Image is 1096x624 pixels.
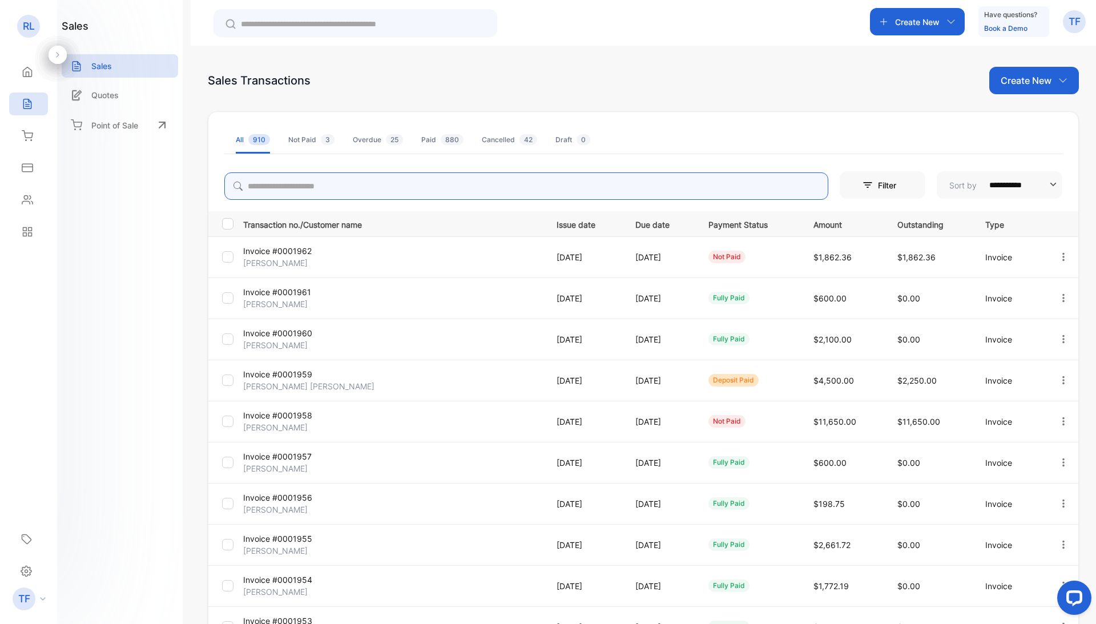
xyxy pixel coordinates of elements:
[557,333,612,345] p: [DATE]
[985,457,1034,469] p: Invoice
[557,216,612,231] p: Issue date
[243,574,343,586] p: Invoice #0001954
[635,375,685,387] p: [DATE]
[985,251,1034,263] p: Invoice
[635,416,685,428] p: [DATE]
[897,540,920,550] span: $0.00
[243,339,343,351] p: [PERSON_NAME]
[635,333,685,345] p: [DATE]
[519,134,537,145] span: 42
[23,19,35,34] p: RL
[243,545,343,557] p: [PERSON_NAME]
[557,539,612,551] p: [DATE]
[708,579,750,592] div: fully paid
[557,251,612,263] p: [DATE]
[813,335,852,344] span: $2,100.00
[62,54,178,78] a: Sales
[557,457,612,469] p: [DATE]
[813,376,854,385] span: $4,500.00
[870,8,965,35] button: Create New
[635,216,685,231] p: Due date
[708,333,750,345] div: fully paid
[635,457,685,469] p: [DATE]
[91,89,119,101] p: Quotes
[813,216,874,231] p: Amount
[813,417,856,426] span: $11,650.00
[635,251,685,263] p: [DATE]
[557,498,612,510] p: [DATE]
[243,368,343,380] p: Invoice #0001959
[897,335,920,344] span: $0.00
[949,179,977,191] p: Sort by
[708,538,750,551] div: fully paid
[897,458,920,468] span: $0.00
[243,286,343,298] p: Invoice #0001961
[62,112,178,138] a: Point of Sale
[243,409,343,421] p: Invoice #0001958
[708,292,750,304] div: fully paid
[482,135,537,145] div: Cancelled
[1069,14,1081,29] p: TF
[1063,8,1086,35] button: TF
[985,333,1034,345] p: Invoice
[243,492,343,504] p: Invoice #0001956
[635,539,685,551] p: [DATE]
[91,60,112,72] p: Sales
[937,171,1062,199] button: Sort by
[635,580,685,592] p: [DATE]
[897,581,920,591] span: $0.00
[353,135,403,145] div: Overdue
[555,135,590,145] div: Draft
[708,374,759,387] div: deposit paid
[243,380,374,392] p: [PERSON_NAME] [PERSON_NAME]
[421,135,464,145] div: Paid
[557,292,612,304] p: [DATE]
[897,417,940,426] span: $11,650.00
[557,375,612,387] p: [DATE]
[557,416,612,428] p: [DATE]
[985,216,1034,231] p: Type
[243,586,343,598] p: [PERSON_NAME]
[708,415,746,428] div: not paid
[813,581,849,591] span: $1,772.19
[91,119,138,131] p: Point of Sale
[288,135,335,145] div: Not Paid
[813,540,851,550] span: $2,661.72
[243,257,343,269] p: [PERSON_NAME]
[708,251,746,263] div: not paid
[708,456,750,469] div: fully paid
[577,134,590,145] span: 0
[236,135,270,145] div: All
[321,134,335,145] span: 3
[243,421,343,433] p: [PERSON_NAME]
[243,327,343,339] p: Invoice #0001960
[243,245,343,257] p: Invoice #0001962
[708,497,750,510] div: fully paid
[1048,576,1096,624] iframe: LiveChat chat widget
[635,498,685,510] p: [DATE]
[984,24,1027,33] a: Book a Demo
[243,533,343,545] p: Invoice #0001955
[985,292,1034,304] p: Invoice
[635,292,685,304] p: [DATE]
[243,504,343,516] p: [PERSON_NAME]
[985,498,1034,510] p: Invoice
[895,16,940,28] p: Create New
[248,134,270,145] span: 910
[813,293,847,303] span: $600.00
[62,83,178,107] a: Quotes
[985,580,1034,592] p: Invoice
[985,416,1034,428] p: Invoice
[243,216,542,231] p: Transaction no./Customer name
[813,499,845,509] span: $198.75
[441,134,464,145] span: 880
[989,67,1079,94] button: Create New
[897,499,920,509] span: $0.00
[1001,74,1051,87] p: Create New
[897,376,937,385] span: $2,250.00
[813,458,847,468] span: $600.00
[985,539,1034,551] p: Invoice
[386,134,403,145] span: 25
[897,216,962,231] p: Outstanding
